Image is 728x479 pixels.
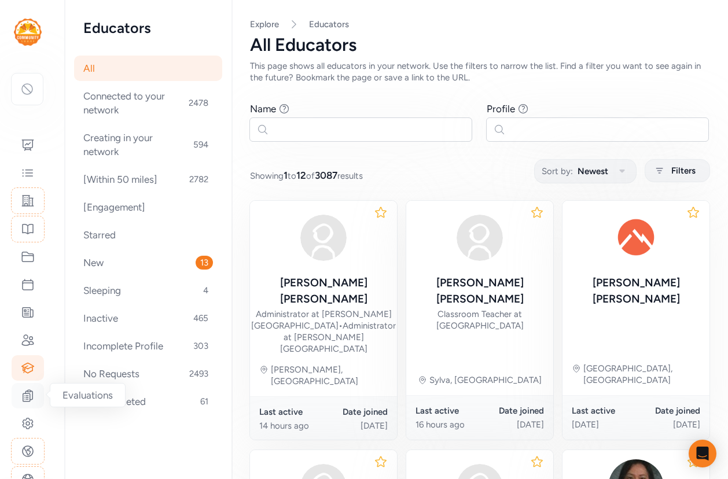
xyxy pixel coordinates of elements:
[487,102,515,116] div: Profile
[689,440,716,467] div: Open Intercom Messenger
[74,361,222,386] div: No Requests
[608,210,664,266] img: i7yA3J84TGCiis1sjNKf
[189,311,213,325] span: 465
[284,170,288,181] span: 1
[74,333,222,359] div: Incomplete Profile
[250,102,276,116] div: Name
[271,364,388,387] div: [PERSON_NAME], [GEOGRAPHIC_DATA]
[572,275,700,307] div: [PERSON_NAME] [PERSON_NAME]
[323,420,388,432] div: [DATE]
[185,367,213,381] span: 2493
[196,395,213,408] span: 61
[452,210,508,266] img: avatar38fbb18c.svg
[250,168,363,182] span: Showing to of results
[250,19,709,30] nav: Breadcrumb
[250,35,709,56] div: All Educators
[14,19,42,46] img: logo
[74,56,222,81] div: All
[296,170,306,181] span: 12
[259,406,323,418] div: Last active
[198,283,213,297] span: 4
[572,419,636,430] div: [DATE]
[636,419,700,430] div: [DATE]
[542,164,573,178] span: Sort by:
[480,405,544,417] div: Date joined
[315,170,337,181] span: 3087
[572,405,636,417] div: Last active
[416,419,480,430] div: 16 hours ago
[196,256,213,270] span: 13
[74,389,222,414] div: 3+ Completed
[83,19,213,37] h2: Educators
[184,96,213,110] span: 2478
[416,275,544,307] div: [PERSON_NAME] [PERSON_NAME]
[251,275,396,307] div: [PERSON_NAME] [PERSON_NAME]
[189,339,213,353] span: 303
[416,308,544,331] div: Classroom Teacher at [GEOGRAPHIC_DATA]
[636,405,700,417] div: Date joined
[323,406,388,418] div: Date joined
[74,167,222,192] div: [Within 50 miles]
[259,420,323,432] div: 14 hours ago
[339,320,343,331] span: •
[583,363,700,386] div: [GEOGRAPHIC_DATA], [GEOGRAPHIC_DATA]
[185,172,213,186] span: 2782
[309,19,349,30] a: Educators
[74,194,222,220] div: [Engagement]
[74,222,222,248] div: Starred
[74,83,222,123] div: Connected to your network
[429,374,542,386] div: Sylva, [GEOGRAPHIC_DATA]
[296,210,351,266] img: avatar38fbb18c.svg
[480,419,544,430] div: [DATE]
[74,305,222,331] div: Inactive
[250,60,709,83] div: This page shows all educators in your network. Use the filters to narrow the list. Find a filter ...
[189,138,213,152] span: 594
[251,308,396,355] div: Administrator at [PERSON_NAME][GEOGRAPHIC_DATA] Administrator at [PERSON_NAME][GEOGRAPHIC_DATA]
[250,19,279,30] a: Explore
[74,278,222,303] div: Sleeping
[671,164,696,178] span: Filters
[578,164,608,178] span: Newest
[74,250,222,275] div: New
[74,125,222,164] div: Creating in your network
[416,405,480,417] div: Last active
[534,159,637,183] button: Sort by:Newest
